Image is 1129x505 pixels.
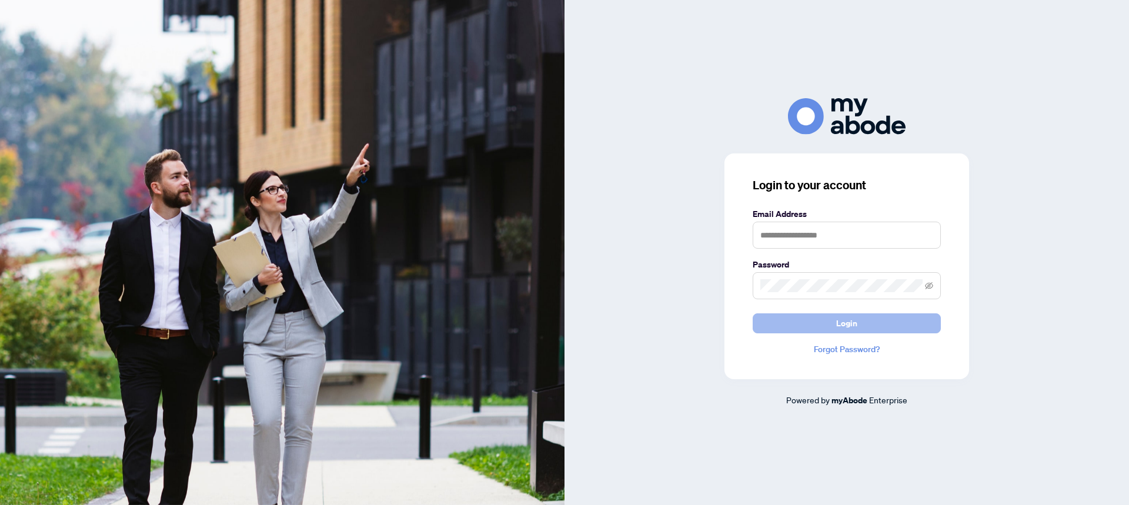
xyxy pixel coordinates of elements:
[753,208,941,220] label: Email Address
[869,394,907,405] span: Enterprise
[788,98,906,134] img: ma-logo
[753,313,941,333] button: Login
[831,394,867,407] a: myAbode
[753,258,941,271] label: Password
[786,394,830,405] span: Powered by
[753,177,941,193] h3: Login to your account
[836,314,857,333] span: Login
[925,282,933,290] span: eye-invisible
[753,343,941,356] a: Forgot Password?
